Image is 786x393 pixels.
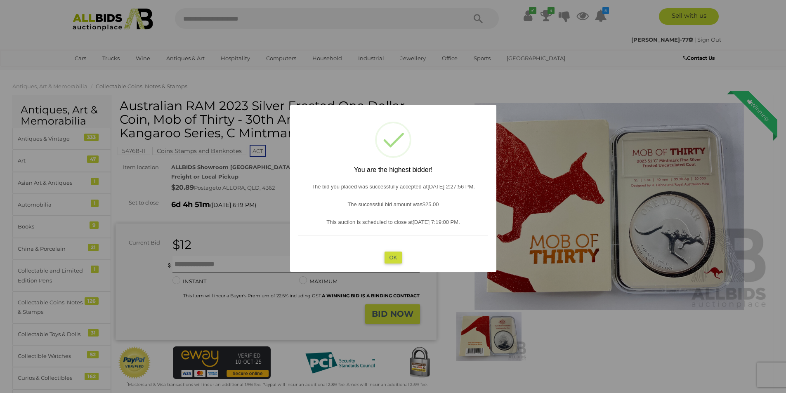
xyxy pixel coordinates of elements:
span: [DATE] 7:19:00 PM [413,219,458,225]
p: This auction is scheduled to close at . [298,217,488,227]
p: The bid you placed was successfully accepted at . [298,181,488,191]
h2: You are the highest bidder! [298,166,488,174]
span: $25.00 [422,201,439,207]
span: [DATE] 2:27:56 PM [427,183,473,189]
p: The successful bid amount was [298,199,488,209]
button: OK [384,251,402,263]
